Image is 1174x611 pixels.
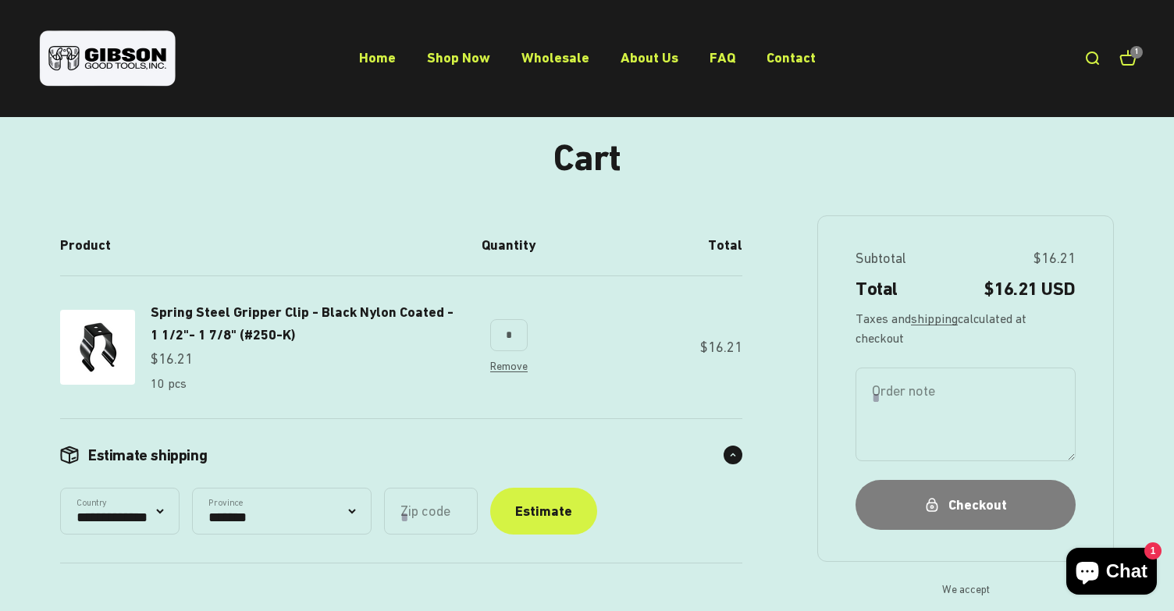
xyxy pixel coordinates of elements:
a: Remove [490,360,528,372]
span: Spring Steel Gripper Clip - Black Nylon Coated - 1 1/2"- 1 7/8" (#250-K) [151,304,454,343]
cart-count: 1 [1130,46,1143,59]
h1: Cart [553,137,621,179]
a: Contact [767,49,816,66]
span: Taxes and calculated at checkout [856,309,1076,349]
button: Estimate [490,488,597,535]
span: We accept [817,581,1114,599]
summary: Estimate shipping [60,419,742,491]
a: Shop Now [427,49,490,66]
sale-price: $16.21 [151,348,193,371]
td: $16.21 [548,276,742,418]
p: 10 pcs [151,374,187,394]
a: Home [359,49,396,66]
span: Total [856,276,898,303]
button: Checkout [856,480,1076,529]
div: Estimate [515,500,572,523]
input: Change quantity [490,319,528,350]
th: Quantity [469,215,548,275]
img: Gripper clip, made & shipped from the USA! [60,310,135,385]
span: $16.21 [1033,247,1076,270]
th: Product [60,215,469,275]
span: Subtotal [856,247,906,270]
a: Wholesale [521,49,589,66]
th: Total [548,215,742,275]
a: About Us [621,49,678,66]
span: $16.21 USD [984,276,1076,303]
a: Spring Steel Gripper Clip - Black Nylon Coated - 1 1/2"- 1 7/8" (#250-K) [151,301,457,346]
div: Checkout [887,494,1044,517]
inbox-online-store-chat: Shopify online store chat [1062,548,1162,599]
a: FAQ [710,49,735,66]
span: Estimate shipping [88,444,207,466]
a: shipping [911,311,958,325]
